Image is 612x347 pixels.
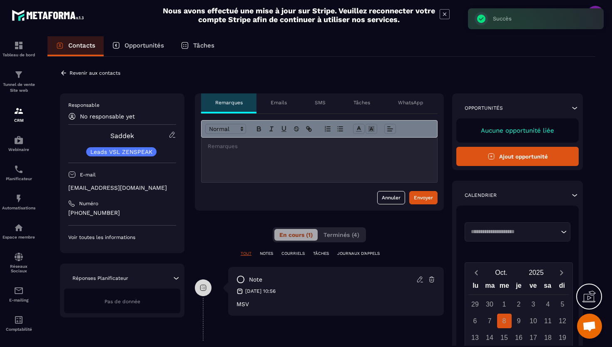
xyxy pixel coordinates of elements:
[465,127,570,134] p: Aucune opportunité liée
[541,330,555,345] div: 18
[318,229,364,241] button: Terminés (4)
[353,99,370,106] p: Tâches
[271,99,287,106] p: Emails
[2,176,35,181] p: Planificateur
[245,288,276,294] p: [DATE] 10:56
[526,330,541,345] div: 17
[14,164,24,174] img: scheduler
[241,251,251,256] p: TOUT
[68,102,176,108] p: Responsable
[468,280,483,294] div: lu
[14,40,24,50] img: formation
[104,299,140,304] span: Pas de donnée
[541,314,555,328] div: 11
[512,314,526,328] div: 9
[468,297,483,312] div: 29
[456,147,579,166] button: Ajout opportunité
[577,314,602,339] div: Ouvrir le chat
[465,192,497,199] p: Calendrier
[526,297,541,312] div: 3
[2,34,35,63] a: formationformationTableau de bord
[236,301,435,307] p: MSV
[519,265,554,280] button: Open years overlay
[72,275,128,282] p: Réponses Planificateur
[2,129,35,158] a: automationsautomationsWebinaire
[497,314,512,328] div: 8
[541,297,555,312] div: 4
[2,187,35,216] a: automationsautomationsAutomatisations
[68,209,176,217] p: [PHONE_NUMBER]
[193,42,214,49] p: Tâches
[249,276,262,284] p: note
[2,298,35,302] p: E-mailing
[555,330,570,345] div: 19
[512,297,526,312] div: 2
[555,314,570,328] div: 12
[526,314,541,328] div: 10
[274,229,318,241] button: En cours (1)
[2,118,35,123] p: CRM
[483,280,498,294] div: ma
[14,106,24,116] img: formation
[483,330,497,345] div: 14
[483,314,497,328] div: 7
[484,265,519,280] button: Open months overlay
[80,113,135,120] p: No responsable yet
[468,228,559,236] input: Search for option
[68,184,176,192] p: [EMAIL_ADDRESS][DOMAIN_NAME]
[14,286,24,296] img: email
[124,42,164,49] p: Opportunités
[2,264,35,273] p: Réseaux Sociaux
[512,280,526,294] div: je
[468,330,483,345] div: 13
[68,234,176,241] p: Voir toutes les informations
[2,235,35,239] p: Espace membre
[90,149,152,155] p: Leads VSL ZENSPEAK
[68,42,95,49] p: Contacts
[497,330,512,345] div: 15
[14,252,24,262] img: social-network
[215,99,243,106] p: Remarques
[483,297,497,312] div: 30
[2,158,35,187] a: schedulerschedulerPlanificateur
[323,231,359,238] span: Terminés (4)
[2,53,35,57] p: Tableau de bord
[540,280,555,294] div: sa
[555,280,569,294] div: di
[2,63,35,100] a: formationformationTunnel de vente Site web
[468,267,484,278] button: Previous month
[2,246,35,279] a: social-networksocial-networkRéseaux Sociaux
[47,36,104,56] a: Contacts
[414,194,433,202] div: Envoyer
[465,105,503,111] p: Opportunités
[465,222,570,241] div: Search for option
[14,135,24,145] img: automations
[2,206,35,210] p: Automatisations
[110,132,134,140] a: Saddek
[12,8,87,23] img: logo
[2,327,35,332] p: Comptabilité
[337,251,380,256] p: JOURNAUX D'APPELS
[554,267,569,278] button: Next month
[512,330,526,345] div: 16
[315,99,326,106] p: SMS
[14,194,24,204] img: automations
[80,171,96,178] p: E-mail
[377,191,405,204] button: Annuler
[104,36,172,56] a: Opportunités
[162,6,435,24] h2: Nous avons effectué une mise à jour sur Stripe. Veuillez reconnecter votre compte Stripe afin de ...
[14,315,24,325] img: accountant
[2,147,35,152] p: Webinaire
[2,309,35,338] a: accountantaccountantComptabilité
[260,251,273,256] p: NOTES
[172,36,223,56] a: Tâches
[279,231,313,238] span: En cours (1)
[398,99,423,106] p: WhatsApp
[497,280,512,294] div: me
[497,297,512,312] div: 1
[2,82,35,93] p: Tunnel de vente Site web
[409,191,438,204] button: Envoyer
[468,314,483,328] div: 6
[2,100,35,129] a: formationformationCRM
[555,297,570,312] div: 5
